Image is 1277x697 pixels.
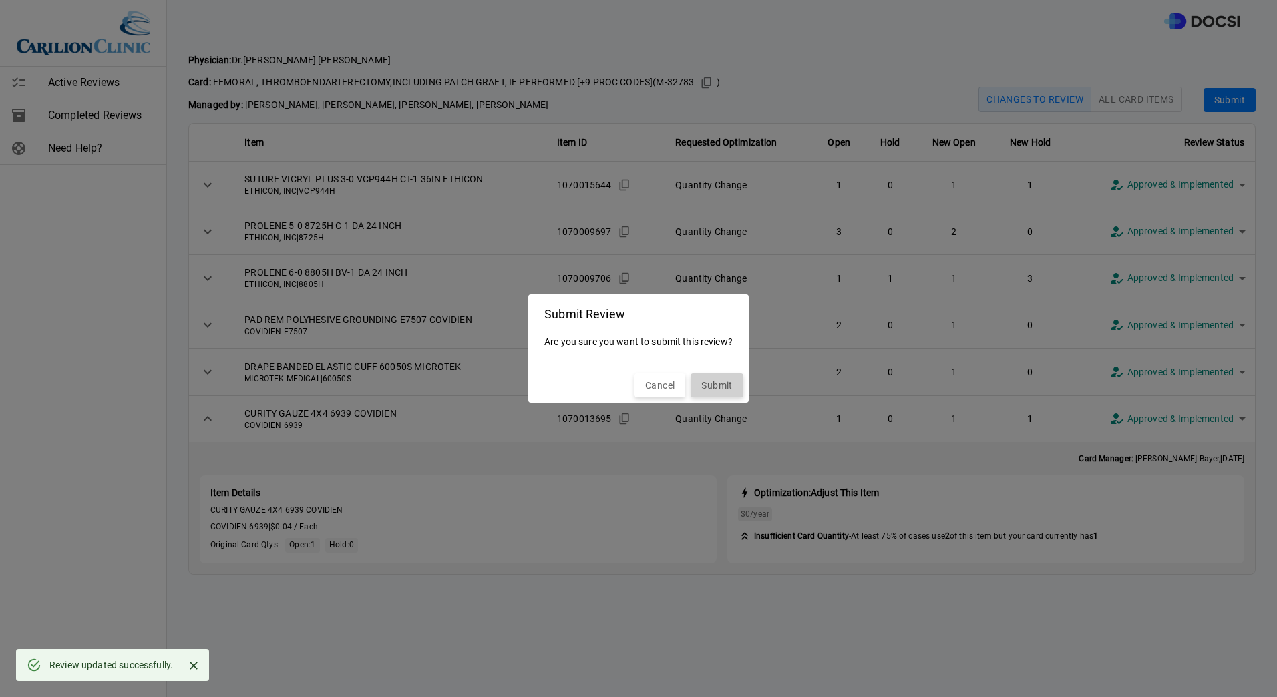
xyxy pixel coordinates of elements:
[691,373,743,398] button: Submit
[544,330,733,355] p: Are you sure you want to submit this review?
[528,294,749,330] h2: Submit Review
[634,373,685,398] button: Cancel
[49,653,173,677] div: Review updated successfully.
[184,656,204,676] button: Close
